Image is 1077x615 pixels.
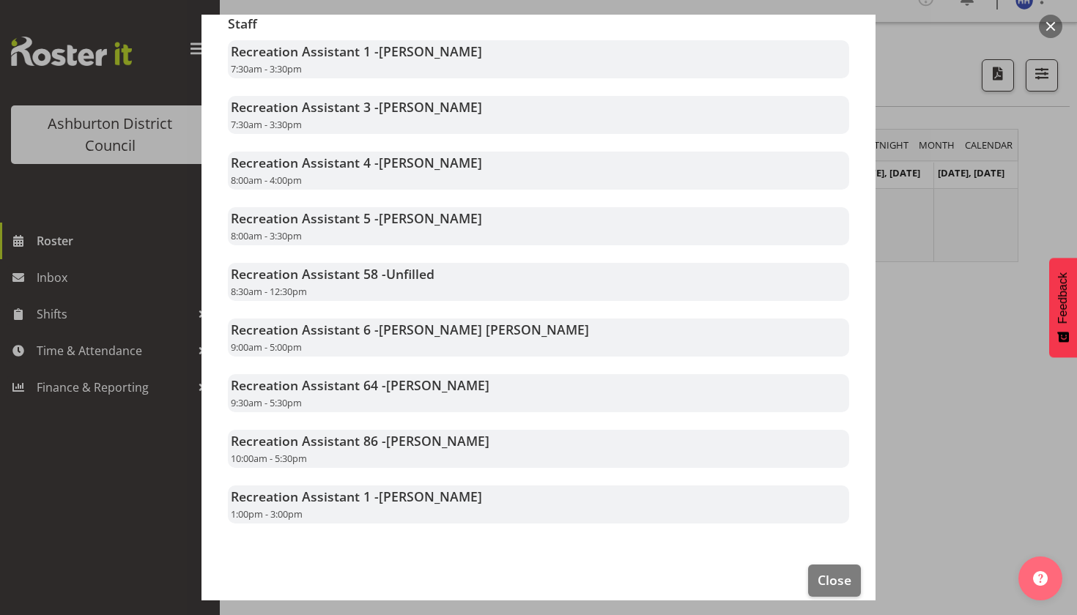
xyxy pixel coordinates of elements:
[1056,272,1070,324] span: Feedback
[1049,258,1077,357] button: Feedback - Show survey
[231,154,482,171] strong: Recreation Assistant 4 -
[386,265,434,283] span: Unfilled
[231,488,482,505] strong: Recreation Assistant 1 -
[818,570,851,589] span: Close
[231,507,303,521] span: 1:00pm - 3:00pm
[379,488,482,505] span: [PERSON_NAME]
[379,42,482,60] span: [PERSON_NAME]
[231,98,482,116] strong: Recreation Assistant 3 -
[386,376,489,394] span: [PERSON_NAME]
[379,209,482,227] span: [PERSON_NAME]
[231,340,302,354] span: 9:00am - 5:00pm
[231,396,302,409] span: 9:30am - 5:30pm
[231,174,302,187] span: 8:00am - 4:00pm
[1033,571,1048,586] img: help-xxl-2.png
[231,209,482,227] strong: Recreation Assistant 5 -
[379,154,482,171] span: [PERSON_NAME]
[231,62,302,75] span: 7:30am - 3:30pm
[379,98,482,116] span: [PERSON_NAME]
[231,42,482,60] strong: Recreation Assistant 1 -
[231,265,434,283] strong: Recreation Assistant 58 -
[379,321,589,338] span: [PERSON_NAME] [PERSON_NAME]
[231,432,489,450] strong: Recreation Assistant 86 -
[386,432,489,450] span: [PERSON_NAME]
[231,285,307,298] span: 8:30am - 12:30pm
[231,376,489,394] strong: Recreation Assistant 64 -
[231,118,302,131] span: 7:30am - 3:30pm
[231,321,589,338] strong: Recreation Assistant 6 -
[231,229,302,242] span: 8:00am - 3:30pm
[231,452,307,465] span: 10:00am - 5:30pm
[808,564,861,597] button: Close
[228,17,849,31] h3: Staff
